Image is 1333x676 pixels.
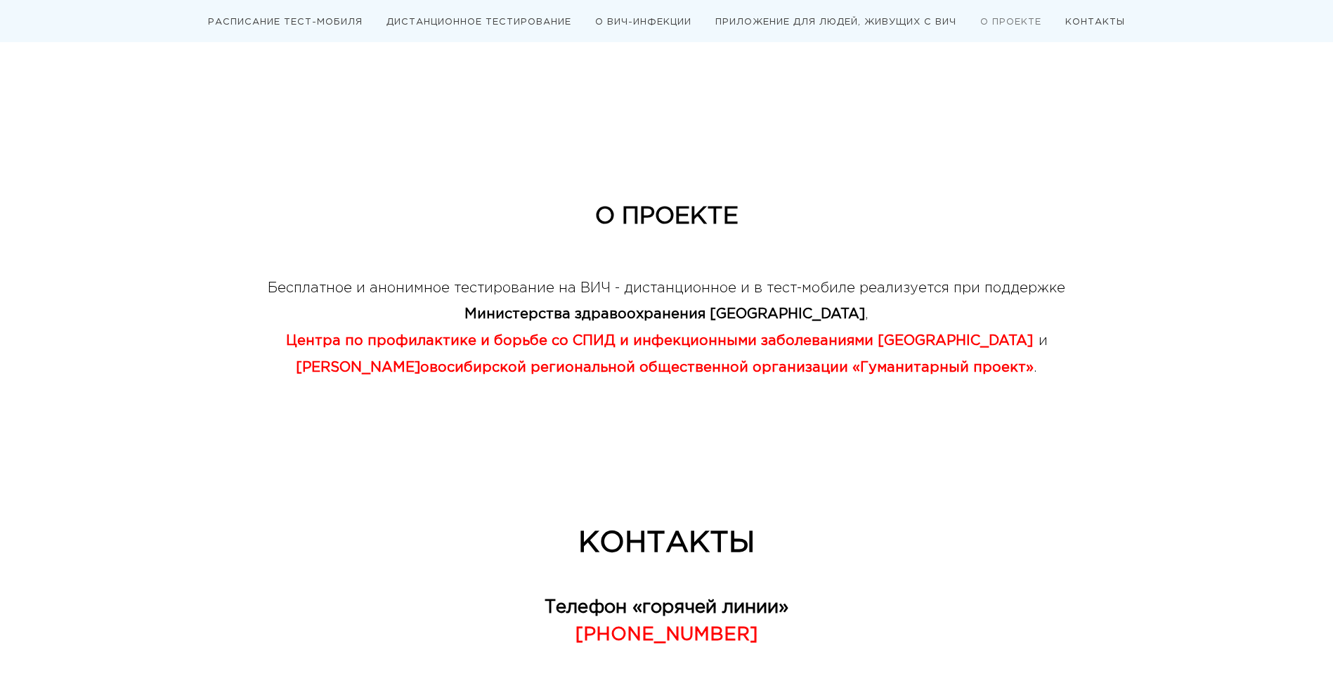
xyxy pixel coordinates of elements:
[715,18,956,26] a: ПРИЛОЖЕНИЕ ДЛЯ ЛЮДЕЙ, ЖИВУЩИХ С ВИЧ
[386,18,571,26] a: ДИСТАНЦИОННОЕ ТЕСТИРОВАНИЕ
[420,361,1034,374] a: овосибирской региональной общественной организации «Гуманитарный проект»
[208,18,363,26] a: РАСПИСАНИЕ ТЕСТ-МОБИЛЯ
[595,206,739,227] span: О ПРОЕКТЕ
[865,308,869,320] span: ,
[268,282,1065,294] span: Бесплатное и анонимное тестирование на ВИЧ - дистанционное и в тест-мобиле реализуется при поддержке
[1034,361,1037,374] span: .
[286,334,1033,347] a: Центра по профилактике и борьбе со СПИД и инфекционными заболеваниями [GEOGRAPHIC_DATA]
[296,361,1034,374] strong: [PERSON_NAME]
[400,526,934,562] div: КОНТАКТЫ
[980,18,1041,26] a: О ПРОЕКТЕ
[576,627,757,643] a: [PHONE_NUMBER]
[464,308,865,320] strong: Министерства здравоохранения [GEOGRAPHIC_DATA]
[595,18,691,26] a: О ВИЧ-ИНФЕКЦИИ
[1065,18,1125,26] a: КОНТАКТЫ
[545,599,788,616] strong: Телефон «горячей линии»
[1039,334,1048,347] span: и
